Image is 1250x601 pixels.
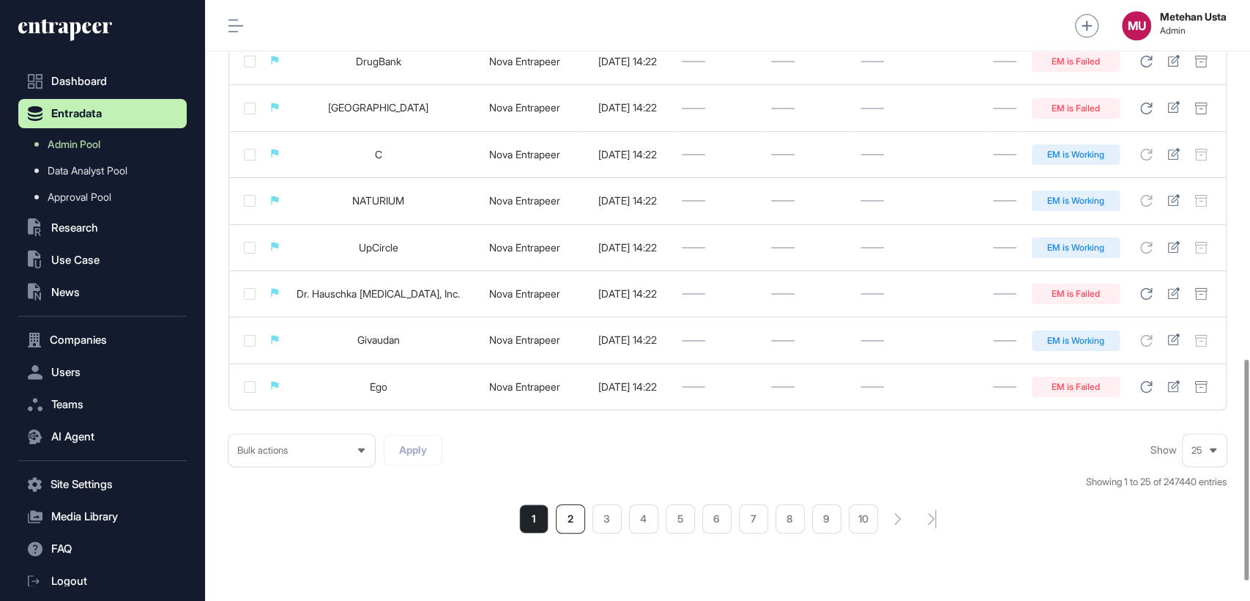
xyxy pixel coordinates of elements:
button: Users [18,358,187,387]
a: Nova Entrapeer [489,55,560,67]
div: [DATE] 14:22 [587,288,667,300]
div: Showing 1 to 25 of 247440 entries [1086,475,1227,490]
div: [DATE] 14:22 [587,102,667,114]
button: AI Agent [18,422,187,451]
a: Nova Entrapeer [489,333,560,346]
span: FAQ [51,543,72,555]
a: Dr. Hauschka [MEDICAL_DATA], Inc. [297,287,460,300]
button: Research [18,213,187,243]
a: search-pagination-next-button [894,513,901,525]
div: EM is Working [1032,331,1120,351]
span: News [51,287,80,298]
button: FAQ [18,534,187,564]
span: Media Library [51,511,118,523]
a: 1 [519,504,548,534]
div: EM is Failed [1032,284,1120,304]
span: Approval Pool [48,191,111,203]
div: [DATE] 14:22 [587,56,667,67]
a: Givaudan [357,333,400,346]
span: Bulk actions [237,445,288,456]
span: AI Agent [51,431,94,443]
a: Nova Entrapeer [489,287,560,300]
a: Nova Entrapeer [489,241,560,254]
button: News [18,278,187,307]
a: Nova Entrapeer [489,194,560,207]
button: Companies [18,325,187,355]
a: DrugBank [356,55,401,67]
div: [DATE] 14:22 [587,242,667,254]
span: Companies [50,334,107,346]
a: 9 [812,504,841,534]
div: EM is Failed [1032,377,1120,397]
div: EM is Working [1032,191,1120,211]
button: Use Case [18,246,187,275]
a: 4 [629,504,658,534]
span: Users [51,366,81,378]
span: 25 [1191,445,1202,456]
a: [GEOGRAPHIC_DATA] [328,101,428,114]
a: C [375,148,382,161]
span: Teams [51,399,83,410]
div: EM is Failed [1032,51,1120,72]
button: Teams [18,390,187,419]
span: Entradata [51,108,102,119]
div: [DATE] 14:22 [587,195,667,207]
span: Show [1150,444,1177,456]
a: Admin Pool [26,131,187,158]
a: 5 [666,504,695,534]
button: Site Settings [18,470,187,499]
div: [DATE] 14:22 [587,334,667,346]
a: 7 [739,504,768,534]
span: Data Analyst Pool [48,165,127,177]
div: [DATE] 14:22 [587,149,667,161]
a: UpCircle [359,241,398,254]
span: Research [51,222,98,234]
a: Dashboard [18,67,187,96]
div: EM is Working [1032,144,1120,165]
span: Dashboard [51,75,107,87]
span: Admin [1160,26,1227,36]
a: 6 [702,504,732,534]
div: EM is Working [1032,237,1120,258]
button: Media Library [18,502,187,531]
a: 2 [556,504,585,534]
a: search-pagination-last-page-button [928,509,937,528]
span: Logout [51,575,87,587]
button: MU [1122,11,1151,40]
a: Nova Entrapeer [489,380,560,393]
span: Admin Pool [48,139,100,150]
div: [DATE] 14:22 [587,381,667,393]
a: Ego [370,380,387,393]
span: Site Settings [51,479,113,490]
div: EM is Failed [1032,98,1120,119]
a: Approval Pool [26,184,187,210]
a: Nova Entrapeer [489,148,560,161]
a: 10 [849,504,878,534]
button: Entradata [18,99,187,128]
a: Nova Entrapeer [489,101,560,114]
a: 8 [775,504,805,534]
a: Data Analyst Pool [26,158,187,184]
span: Use Case [51,254,100,266]
strong: Metehan Usta [1160,11,1227,23]
a: NATURIUM [352,194,404,207]
a: Logout [18,567,187,596]
a: 3 [592,504,622,534]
